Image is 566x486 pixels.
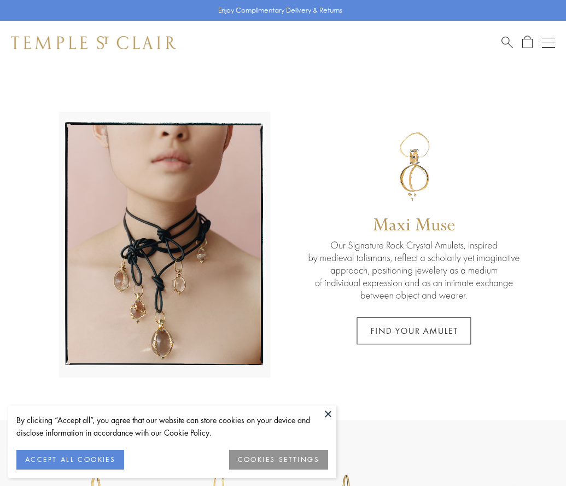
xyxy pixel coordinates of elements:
img: Temple St. Clair [11,36,176,49]
p: Enjoy Complimentary Delivery & Returns [218,5,342,16]
a: Open Shopping Bag [522,36,533,49]
a: Search [501,36,513,49]
button: Open navigation [542,36,555,49]
button: COOKIES SETTINGS [229,450,328,470]
div: By clicking “Accept all”, you agree that our website can store cookies on your device and disclos... [16,414,328,439]
button: ACCEPT ALL COOKIES [16,450,124,470]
